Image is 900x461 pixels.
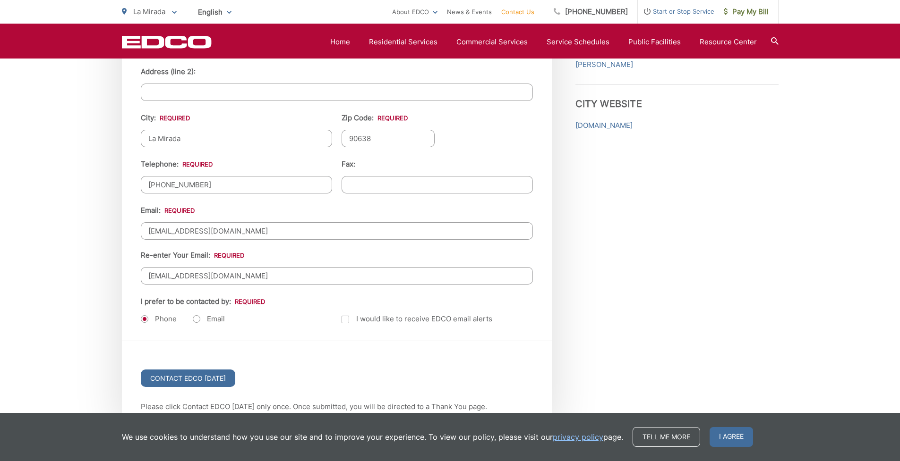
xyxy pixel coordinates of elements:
[141,314,177,324] label: Phone
[456,36,528,48] a: Commercial Services
[141,160,213,168] label: Telephone:
[191,4,239,20] span: English
[501,6,534,17] a: Contact Us
[141,206,195,215] label: Email:
[122,35,212,49] a: EDCD logo. Return to the homepage.
[553,431,603,443] a: privacy policy
[141,251,244,260] label: Re-enter Your Email:
[575,120,633,131] a: [DOMAIN_NAME]
[633,427,700,447] a: Tell me more
[141,114,190,122] label: City:
[710,427,753,447] span: I agree
[141,67,196,76] label: Address (line 2):
[342,114,408,122] label: Zip Code:
[342,313,492,325] label: I would like to receive EDCO email alerts
[141,297,265,306] label: I prefer to be contacted by:
[330,36,350,48] a: Home
[575,59,633,70] a: [PERSON_NAME]
[133,7,165,16] span: La Mirada
[141,369,235,387] input: Contact EDCO [DATE]
[628,36,681,48] a: Public Facilities
[193,314,225,324] label: Email
[369,36,437,48] a: Residential Services
[342,160,355,168] label: Fax:
[392,6,437,17] a: About EDCO
[575,84,779,109] h3: City Website
[700,36,757,48] a: Resource Center
[547,36,609,48] a: Service Schedules
[724,6,769,17] span: Pay My Bill
[141,401,533,412] p: Please click Contact EDCO [DATE] only once. Once submitted, you will be directed to a Thank You p...
[122,431,623,443] p: We use cookies to understand how you use our site and to improve your experience. To view our pol...
[447,6,492,17] a: News & Events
